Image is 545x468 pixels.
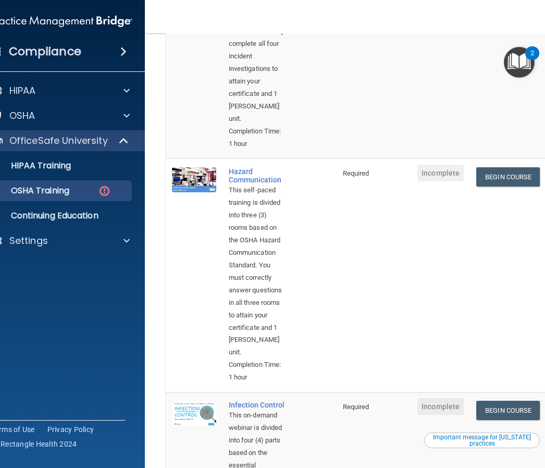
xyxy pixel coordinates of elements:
[343,403,369,411] span: Required
[9,84,36,97] p: HIPAA
[343,169,369,177] span: Required
[229,125,284,150] div: Completion Time: 1 hour
[9,235,48,247] p: Settings
[229,359,284,384] div: Completion Time: 1 hour
[476,167,540,187] a: Begin Course
[530,53,534,67] div: 2
[229,167,284,184] a: Hazard Communication
[417,398,464,415] span: Incomplete
[426,434,538,447] div: Important message for [US_STATE] practices
[9,134,108,147] p: OfficeSafe University
[229,401,284,409] a: Infection Control
[47,424,94,435] a: Privacy Policy
[229,184,284,359] div: This self-paced training is divided into three (3) rooms based on the OSHA Hazard Communication S...
[504,47,535,78] button: Open Resource Center, 2 new notifications
[98,184,111,198] img: danger-circle.6113f641.png
[417,165,464,181] span: Incomplete
[9,109,35,122] p: OSHA
[424,433,540,448] button: Read this if you are a dental practitioner in the state of CA
[476,401,540,420] a: Begin Course
[9,44,81,59] h4: Compliance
